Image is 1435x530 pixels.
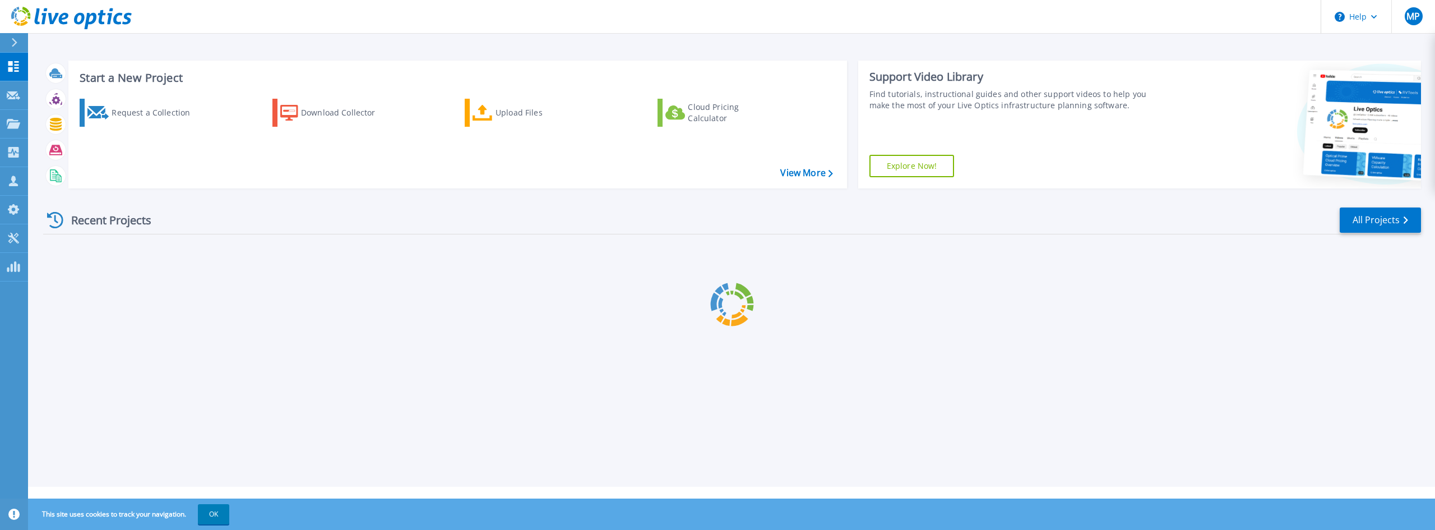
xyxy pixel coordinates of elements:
[688,102,777,124] div: Cloud Pricing Calculator
[780,168,832,178] a: View More
[80,99,205,127] a: Request a Collection
[465,99,590,127] a: Upload Files
[43,206,166,234] div: Recent Projects
[112,102,201,124] div: Request a Collection
[658,99,783,127] a: Cloud Pricing Calculator
[272,99,397,127] a: Download Collector
[1406,12,1420,21] span: MP
[1340,208,1421,233] a: All Projects
[869,89,1160,111] div: Find tutorials, instructional guides and other support videos to help you make the most of your L...
[301,102,391,124] div: Download Collector
[80,72,832,84] h3: Start a New Project
[869,70,1160,84] div: Support Video Library
[31,504,229,524] span: This site uses cookies to track your navigation.
[198,504,229,524] button: OK
[496,102,585,124] div: Upload Files
[869,155,955,177] a: Explore Now!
